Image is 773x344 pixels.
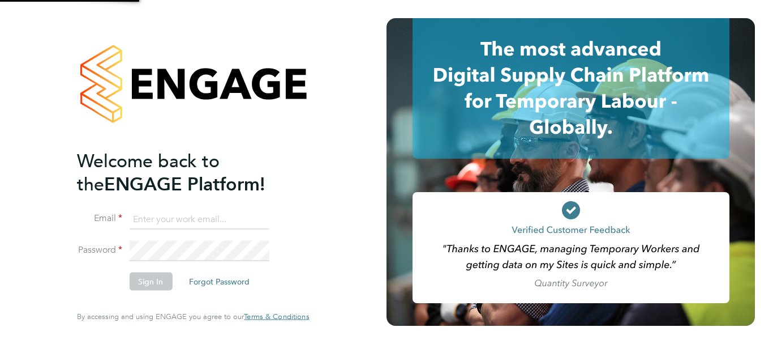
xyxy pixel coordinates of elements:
[77,150,220,195] span: Welcome back to the
[129,209,269,230] input: Enter your work email...
[129,273,172,291] button: Sign In
[77,213,122,224] label: Email
[77,312,309,321] span: By accessing and using ENGAGE you agree to our
[244,312,309,321] a: Terms & Conditions
[77,149,298,196] h2: ENGAGE Platform!
[180,273,259,291] button: Forgot Password
[77,244,122,256] label: Password
[244,312,309,321] span: Terms & Conditions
